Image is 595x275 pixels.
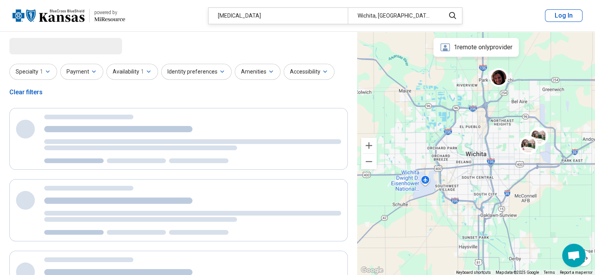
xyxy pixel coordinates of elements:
div: powered by [94,9,125,16]
button: Specialty1 [9,64,57,80]
button: Accessibility [284,64,334,80]
button: Log In [545,9,582,22]
div: Open chat [562,244,586,267]
img: Blue Cross Blue Shield Kansas [13,6,84,25]
div: 1 remote only provider [433,38,519,57]
div: Wichita, [GEOGRAPHIC_DATA] [348,8,440,24]
a: Report a map error [560,270,593,275]
button: Identity preferences [161,64,232,80]
a: Blue Cross Blue Shield Kansaspowered by [13,6,125,25]
button: Amenities [235,64,280,80]
button: Zoom out [361,154,377,169]
button: Availability1 [106,64,158,80]
button: Payment [60,64,103,80]
span: 1 [40,68,43,76]
div: [MEDICAL_DATA] [209,8,348,24]
span: Map data ©2025 Google [496,270,539,275]
div: Clear filters [9,83,43,102]
button: Zoom in [361,138,377,153]
span: 1 [141,68,144,76]
span: Loading... [9,38,75,54]
a: Terms (opens in new tab) [544,270,555,275]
